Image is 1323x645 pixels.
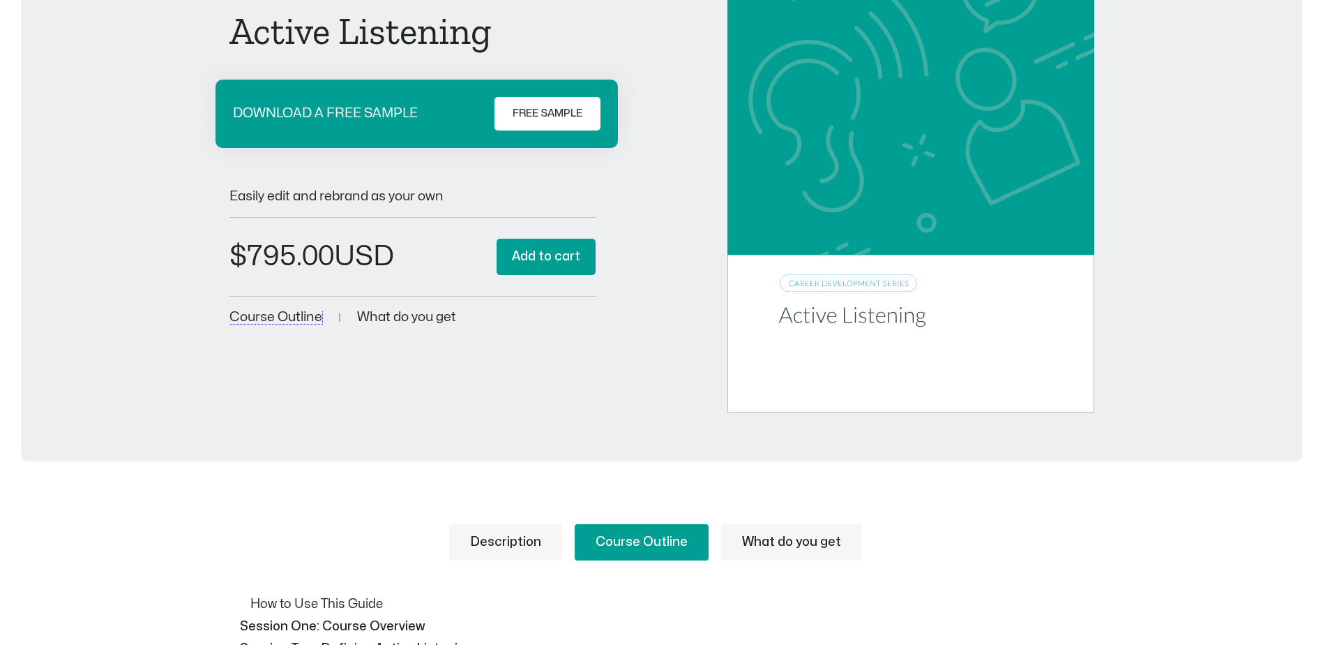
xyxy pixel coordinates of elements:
p: How to Use This Guide [250,595,1094,614]
a: Course Outline [229,311,322,324]
a: What do you get [721,524,862,561]
a: What do you get [357,311,456,324]
p: Easily edit and rebrand as your own [229,190,596,203]
span: FREE SAMPLE [513,105,582,122]
p: Session One: Course Overview [240,617,1091,636]
a: Course Outline [575,524,709,561]
p: DOWNLOAD A FREE SAMPLE [233,107,418,120]
a: Description [449,524,562,561]
span: $ [229,243,247,270]
a: FREE SAMPLE [494,97,600,131]
bdi: 795.00 [229,243,334,270]
button: Add to cart [497,239,596,276]
h1: Active Listening [229,13,596,50]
